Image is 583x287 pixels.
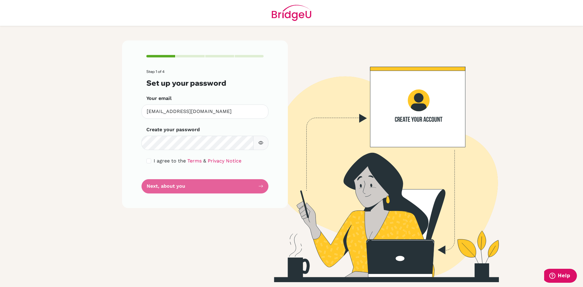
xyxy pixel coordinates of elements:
[544,269,577,284] iframe: Opens a widget where you can find more information
[146,79,264,87] h3: Set up your password
[146,126,200,133] label: Create your password
[208,158,241,164] a: Privacy Notice
[187,158,202,164] a: Terms
[141,104,268,119] input: Insert your email*
[146,69,165,74] span: Step 1 of 4
[154,158,186,164] span: I agree to the
[203,158,206,164] span: &
[146,95,172,102] label: Your email
[205,40,551,282] img: Create your account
